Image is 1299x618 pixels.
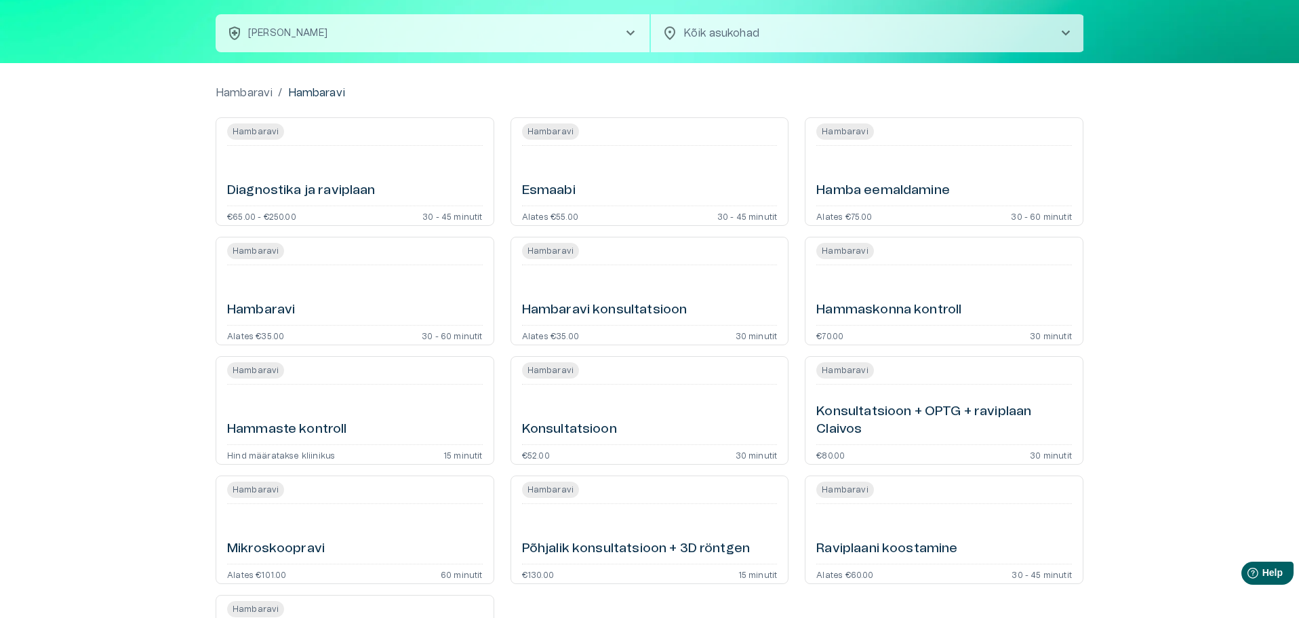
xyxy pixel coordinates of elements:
p: 30 - 45 minutit [422,212,483,220]
span: location_on [662,25,678,41]
p: Alates €75.00 [816,212,872,220]
button: health_and_safety[PERSON_NAME]chevron_right [216,14,649,52]
h6: Esmaabi [522,182,576,200]
p: Alates €101.00 [227,570,286,578]
span: chevron_right [1058,25,1074,41]
span: Hambaravi [227,123,284,140]
p: 30 - 45 minutit [1012,570,1072,578]
span: Hambaravi [227,243,284,259]
a: Hambaravi [216,85,273,101]
a: Open service booking details [805,117,1083,226]
p: Alates €55.00 [522,212,578,220]
p: €65.00 - €250.00 [227,212,296,220]
p: 15 minutit [738,570,778,578]
p: 30 minutit [736,450,778,459]
a: Open service booking details [511,237,789,345]
h6: Konsultatsioon + OPTG + raviplaan Claivos [816,403,1072,439]
span: Hambaravi [522,243,579,259]
h6: Põhjalik konsultatsioon + 3D röntgen [522,540,750,558]
p: Alates €35.00 [227,331,284,339]
p: 30 minutit [1030,450,1072,459]
h6: Hambaravi konsultatsioon [522,301,687,320]
a: Open service booking details [216,117,494,226]
span: Hambaravi [816,123,873,140]
p: Alates €60.00 [816,570,873,578]
span: chevron_right [622,25,639,41]
span: Hambaravi [816,362,873,379]
h6: Hammaste kontroll [227,421,347,439]
p: / [278,85,282,101]
h6: Hamba eemaldamine [816,182,950,200]
span: Hambaravi [227,601,284,617]
span: Hambaravi [227,482,284,498]
a: Open service booking details [216,237,494,345]
a: Open service booking details [216,476,494,584]
p: €80.00 [816,450,845,459]
h6: Mikroskoopravi [227,540,325,558]
p: 30 minutit [1030,331,1072,339]
h6: Konsultatsioon [522,421,617,439]
p: Kõik asukohad [683,25,1036,41]
p: 60 minutit [441,570,483,578]
h6: Raviplaani koostamine [816,540,957,558]
span: Hambaravi [522,123,579,140]
p: 30 - 45 minutit [717,212,778,220]
p: 30 - 60 minutit [422,331,483,339]
p: €70.00 [816,331,843,339]
h6: Diagnostika ja raviplaan [227,182,376,200]
p: 30 minutit [736,331,778,339]
p: €130.00 [522,570,554,578]
p: Alates €35.00 [522,331,579,339]
p: [PERSON_NAME] [248,26,327,41]
a: Open service booking details [805,356,1083,465]
iframe: Help widget launcher [1193,556,1299,594]
p: Hambaravi [288,85,345,101]
a: Open service booking details [805,476,1083,584]
span: Hambaravi [522,482,579,498]
a: Open service booking details [216,356,494,465]
span: Hambaravi [522,362,579,379]
p: 30 - 60 minutit [1011,212,1072,220]
a: Open service booking details [511,117,789,226]
a: Open service booking details [511,356,789,465]
h6: Hammaskonna kontroll [816,301,961,320]
p: Hind määratakse kliinikus [227,450,335,459]
span: Hambaravi [816,482,873,498]
span: Hambaravi [816,243,873,259]
a: Open service booking details [511,476,789,584]
h6: Hambaravi [227,301,295,320]
a: Open service booking details [805,237,1083,345]
span: Hambaravi [227,362,284,379]
p: 15 minutit [443,450,483,459]
span: health_and_safety [226,25,243,41]
p: €52.00 [522,450,550,459]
